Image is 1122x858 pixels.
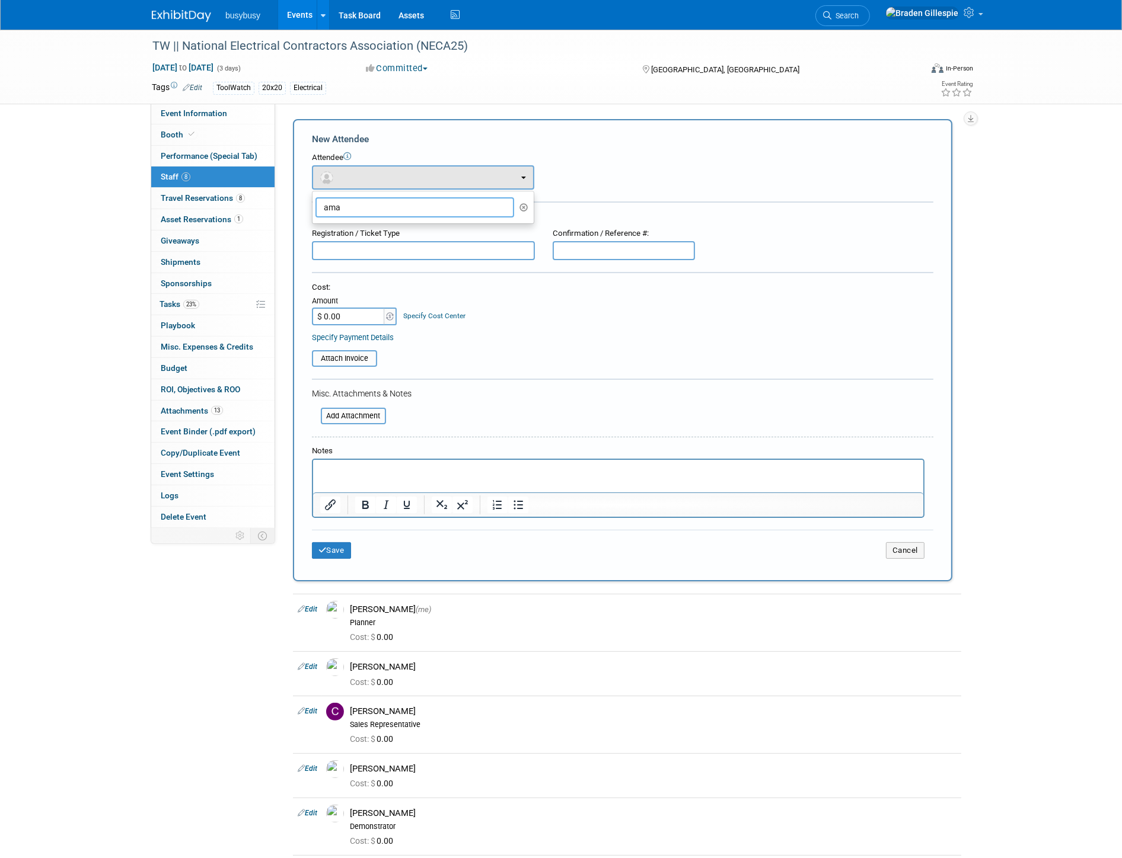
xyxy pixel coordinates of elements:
div: [PERSON_NAME] [350,604,957,615]
span: Playbook [161,321,195,330]
img: Format-Inperson.png [932,63,944,73]
span: ROI, Objectives & ROO [161,385,240,394]
span: Copy/Duplicate Event [161,448,240,457]
a: Event Binder (.pdf export) [151,421,275,442]
button: Cancel [886,542,925,559]
a: Playbook [151,315,275,336]
span: Cost: $ [350,632,377,642]
div: [PERSON_NAME] [350,763,957,774]
span: 8 [236,194,245,203]
a: Delete Event [151,507,275,527]
div: Demonstrator [350,822,957,831]
span: Staff [161,172,190,181]
span: 0.00 [350,734,398,744]
div: Event Rating [941,81,973,87]
img: Braden Gillespie [885,7,959,20]
a: Asset Reservations1 [151,209,275,230]
div: Notes [312,446,925,457]
button: Bold [355,497,375,513]
img: C.jpg [326,703,344,721]
button: Subscript [432,497,452,513]
div: [PERSON_NAME] [350,808,957,819]
div: In-Person [945,64,973,73]
span: Search [831,11,859,20]
span: Delete Event [161,512,206,521]
span: Asset Reservations [161,214,243,224]
a: Sponsorships [151,273,275,294]
span: Event Information [161,108,227,118]
div: ToolWatch [213,82,254,94]
a: Edit [298,605,317,613]
span: 0.00 [350,836,398,846]
div: Registration / Ticket Info (optional) [312,210,933,222]
a: Shipments [151,252,275,273]
span: Cost: $ [350,734,377,744]
button: Bullet list [508,497,528,513]
a: Specify Cost Center [404,312,466,320]
span: Event Settings [161,469,214,479]
span: Cost: $ [350,779,377,788]
span: Cost: $ [350,677,377,687]
a: Edit [298,809,317,817]
i: Booth reservation complete [189,131,195,137]
span: 1 [234,214,243,223]
a: Event Information [151,103,275,124]
span: [GEOGRAPHIC_DATA], [GEOGRAPHIC_DATA] [651,65,799,74]
span: Cost: $ [350,836,377,846]
a: Budget [151,358,275,379]
a: Logs [151,485,275,506]
span: Booth [161,130,197,139]
span: to [177,63,189,72]
a: Search [815,5,870,26]
span: 8 [181,172,190,181]
span: Budget [161,363,187,373]
a: Tasks23% [151,294,275,315]
img: ExhibitDay [152,10,211,22]
button: Committed [362,62,432,75]
td: Toggle Event Tabs [251,528,275,543]
div: Event Format [851,62,973,79]
div: Misc. Attachments & Notes [312,388,933,399]
div: TW || National Electrical Contractors Association (NECA25) [148,36,903,57]
span: [DATE] [DATE] [152,62,214,73]
div: Electrical [290,82,326,94]
span: (3 days) [216,65,241,72]
span: 0.00 [350,677,398,687]
span: Performance (Special Tab) [161,151,257,161]
a: Edit [298,707,317,715]
div: Sales Representative [350,720,957,729]
span: Travel Reservations [161,193,245,203]
a: Attachments13 [151,401,275,421]
div: [PERSON_NAME] [350,661,957,673]
a: Booth [151,124,275,145]
span: Attachments [161,406,223,415]
div: New Attendee [312,133,933,146]
button: Numbered list [487,497,508,513]
span: 0.00 [350,632,398,642]
td: Personalize Event Tab Strip [230,528,251,543]
span: 0.00 [350,779,398,788]
span: 23% [183,300,199,309]
span: Sponsorships [161,278,212,288]
a: Staff8 [151,167,275,187]
span: busybusy [225,11,260,20]
span: (me) [416,605,431,614]
td: Tags [152,81,202,95]
div: Planner [350,618,957,628]
a: Giveaways [151,230,275,251]
div: Registration / Ticket Type [312,228,535,239]
a: Misc. Expenses & Credits [151,337,275,357]
div: 20x20 [259,82,286,94]
a: Performance (Special Tab) [151,146,275,167]
button: Save [312,542,351,559]
a: Event Settings [151,464,275,485]
button: Underline [397,497,417,513]
button: Italic [376,497,396,513]
span: Shipments [161,257,200,267]
a: ROI, Objectives & ROO [151,379,275,400]
button: Superscript [452,497,473,513]
a: Edit [183,84,202,92]
a: Edit [298,764,317,773]
button: Insert/edit link [320,497,340,513]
